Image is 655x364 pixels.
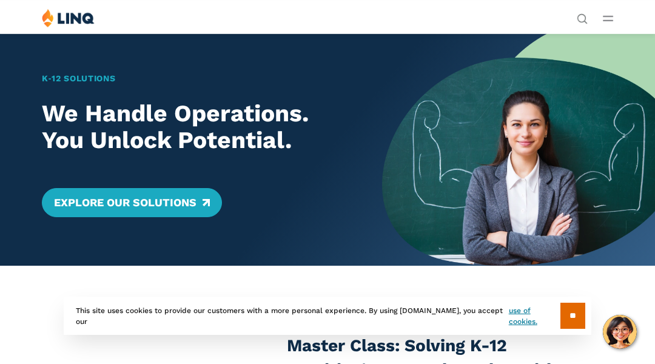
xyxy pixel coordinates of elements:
a: use of cookies. [509,305,560,327]
nav: Utility Navigation [577,8,588,23]
h2: We Handle Operations. You Unlock Potential. [42,100,355,155]
img: Home Banner [382,33,655,266]
h1: K‑12 Solutions [42,72,355,85]
div: This site uses cookies to provide our customers with a more personal experience. By using [DOMAIN... [64,297,591,335]
button: Hello, have a question? Let’s chat. [603,315,637,349]
button: Open Main Menu [603,12,613,25]
a: Explore Our Solutions [42,188,222,217]
img: LINQ | K‑12 Software [42,8,95,27]
button: Open Search Bar [577,12,588,23]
